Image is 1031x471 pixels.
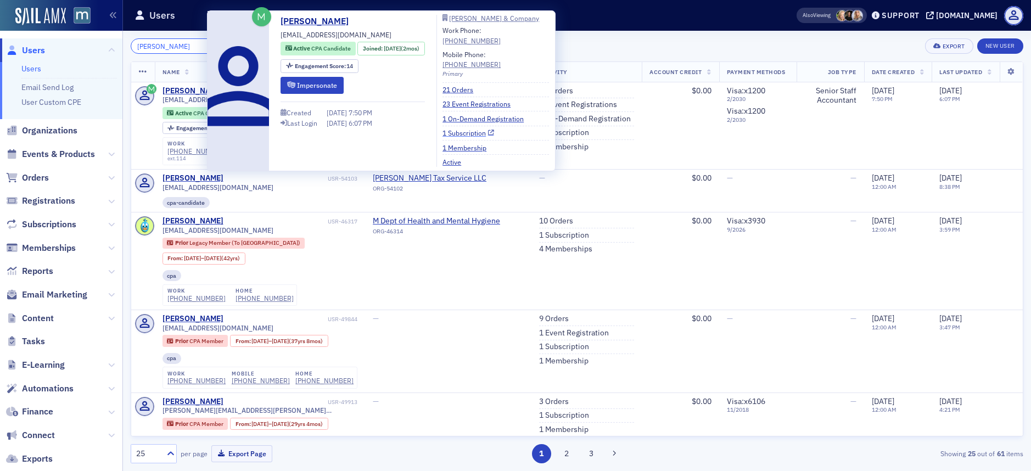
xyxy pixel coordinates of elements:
[442,143,495,153] a: 1 Membership
[21,97,81,107] a: User Custom CPE
[692,313,711,323] span: $0.00
[384,44,419,53] div: (2mos)
[23,201,183,213] div: Send us a message
[6,453,53,465] a: Exports
[939,313,962,323] span: [DATE]
[49,155,472,164] span: It is but I have the same problem with my cell phone too. It's different numbers calling us. You'...
[232,377,290,385] div: [PHONE_NUMBER]
[442,59,501,69] a: [PHONE_NUMBER]
[22,453,53,465] span: Exports
[349,108,372,117] span: 7:50 PM
[22,21,69,38] img: logo
[850,173,856,183] span: —
[176,125,235,131] div: 14
[189,18,209,37] div: Close
[16,317,204,337] div: Redirect an Event to a 3rd Party URL
[230,418,328,430] div: From: 1988-04-15 00:00:00
[23,321,184,333] div: Redirect an Event to a 3rd Party URL
[167,371,226,377] div: work
[11,129,209,187] div: Recent messageProfile image for AidanIt is but I have the same problem with my cell phone too. It...
[281,77,344,94] button: Impersonate
[293,44,311,52] span: Active
[373,173,486,183] span: Carter Tax Service LLC
[147,343,220,386] button: Help
[22,383,74,395] span: Automations
[22,265,53,277] span: Reports
[850,396,856,406] span: —
[167,294,226,302] a: [PHONE_NUMBER]
[22,78,198,97] p: Hi [PERSON_NAME]
[12,240,208,281] div: Status: All Systems OperationalUpdated [DATE] 09:46 EDT
[149,9,175,22] h1: Users
[189,420,223,428] span: CPA Member
[163,86,223,96] a: [PERSON_NAME]
[163,314,223,324] a: [PERSON_NAME]
[6,429,55,441] a: Connect
[251,337,268,345] span: [DATE]
[16,290,204,312] button: Search for help
[727,313,733,323] span: —
[311,44,351,52] span: CPA Candidate
[532,444,551,463] button: 1
[882,10,920,20] div: Support
[21,82,74,92] a: Email Send Log
[225,316,357,323] div: USR-49844
[272,420,289,428] span: [DATE]
[181,448,208,458] label: per page
[939,68,982,76] span: Last Updated
[175,337,189,345] span: Prior
[357,42,424,55] div: Joined: 2025-06-16 00:00:00
[167,288,226,294] div: work
[236,294,294,302] a: [PHONE_NUMBER]
[281,59,358,73] div: Engagement Score: 14
[6,359,65,371] a: E-Learning
[442,15,549,21] a: [PERSON_NAME] & Company
[727,106,765,116] span: Visa : x1200
[557,444,576,463] button: 2
[539,356,589,366] a: 1 Membership
[966,448,977,458] strong: 25
[22,97,198,115] p: How can we help?
[175,239,189,246] span: Prior
[939,216,962,226] span: [DATE]
[163,68,180,76] span: Name
[23,155,44,177] img: Profile image for Aidan
[363,44,384,53] span: Joined :
[163,418,228,430] div: Prior: Prior: CPA Member
[163,96,273,104] span: [EMAIL_ADDRESS][DOMAIN_NAME]
[163,436,182,447] div: cpa
[22,125,77,137] span: Organizations
[167,109,232,116] a: Active CPA Candidate
[22,195,75,207] span: Registrations
[189,337,223,345] span: CPA Member
[872,396,894,406] span: [DATE]
[442,49,501,70] div: Mobile Phone:
[15,8,66,25] img: SailAMX
[23,138,197,150] div: Recent message
[442,70,549,78] div: Primary
[236,420,252,428] span: From :
[12,145,208,186] div: Profile image for AidanIt is but I have the same problem with my cell phone too. It's different n...
[66,7,91,26] a: View Homepage
[163,216,223,226] a: [PERSON_NAME]
[272,337,289,345] span: [DATE]
[136,448,160,459] div: 25
[539,231,589,240] a: 1 Subscription
[1004,6,1023,25] span: Profile
[11,192,209,234] div: Send us a messageWe typically reply in under 5 minutes
[727,406,789,413] span: 11 / 2018
[6,125,77,137] a: Organizations
[163,397,223,407] div: [PERSON_NAME]
[184,255,240,262] div: – (42yrs)
[442,157,469,167] a: Active
[582,444,601,463] button: 3
[163,270,182,281] div: cpa
[236,338,252,345] span: From :
[442,99,519,109] a: 23 Event Registrations
[285,44,351,53] a: Active CPA Candidate
[373,216,500,226] a: M Dept of Health and Mental Hygiene
[442,36,501,46] a: [PHONE_NUMBER]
